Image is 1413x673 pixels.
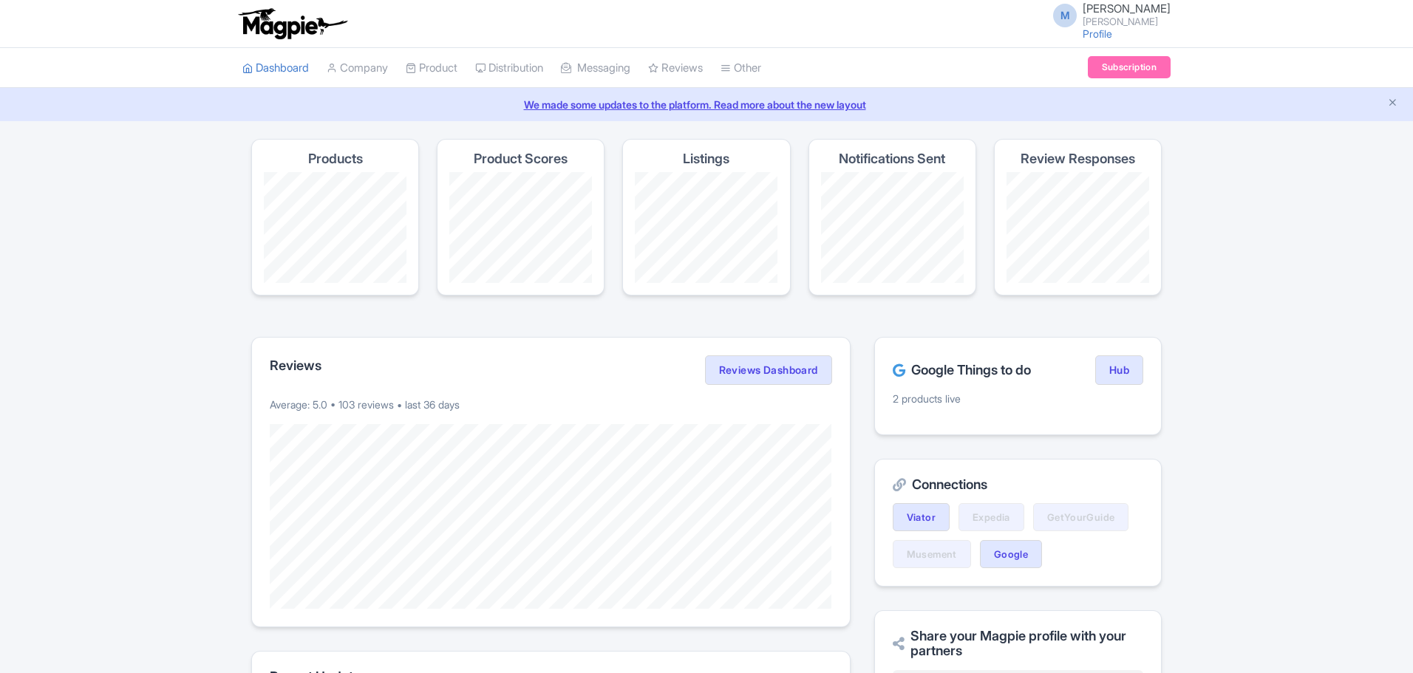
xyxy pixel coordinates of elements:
[893,629,1143,658] h2: Share your Magpie profile with your partners
[9,97,1404,112] a: We made some updates to the platform. Read more about the new layout
[1095,355,1143,385] a: Hub
[1083,17,1171,27] small: [PERSON_NAME]
[1083,1,1171,16] span: [PERSON_NAME]
[1033,503,1129,531] a: GetYourGuide
[721,48,761,89] a: Other
[648,48,703,89] a: Reviews
[475,48,543,89] a: Distribution
[1083,27,1112,40] a: Profile
[308,151,363,166] h4: Products
[270,397,832,412] p: Average: 5.0 • 103 reviews • last 36 days
[235,7,350,40] img: logo-ab69f6fb50320c5b225c76a69d11143b.png
[839,151,945,166] h4: Notifications Sent
[474,151,568,166] h4: Product Scores
[242,48,309,89] a: Dashboard
[893,363,1031,378] h2: Google Things to do
[1088,56,1171,78] a: Subscription
[561,48,630,89] a: Messaging
[705,355,832,385] a: Reviews Dashboard
[893,391,1143,406] p: 2 products live
[1387,95,1398,112] button: Close announcement
[893,477,1143,492] h2: Connections
[1021,151,1135,166] h4: Review Responses
[959,503,1024,531] a: Expedia
[893,503,950,531] a: Viator
[980,540,1042,568] a: Google
[683,151,729,166] h4: Listings
[270,358,321,373] h2: Reviews
[893,540,971,568] a: Musement
[1044,3,1171,27] a: M [PERSON_NAME] [PERSON_NAME]
[406,48,457,89] a: Product
[327,48,388,89] a: Company
[1053,4,1077,27] span: M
